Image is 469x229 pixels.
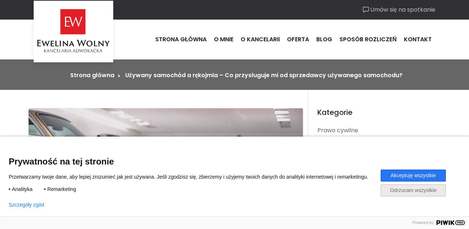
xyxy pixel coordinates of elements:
li: Używany samochód a rękojmia – Co przysługuje mi od sprzedawcy używanego samochodu? [125,71,402,80]
button: Akceptuję wszystkie [381,170,446,182]
span: Remarketing [47,186,76,192]
span: Analityka [12,186,33,192]
span: Powered by [410,220,436,225]
button: Szczegóły zgód [9,202,44,208]
a: Prawo cywilne [317,122,427,138]
a: O mnie [210,30,237,49]
a: Sposób rozliczeń [336,30,400,49]
span: Prywatność na tej stronie [9,156,460,167]
a: O kancelarii [237,30,283,49]
a: Strona główna [152,30,211,49]
p: Przetwarzamy twoje dane, aby lepiej zrozumieć jak jest używana. Jeśli zgodzisz się, zbierzemy i u... [9,174,379,180]
a: Blog [313,30,336,49]
a: Kontakt [400,30,435,49]
button: Odrzucam wszystkie [381,184,446,196]
a: Oferta [283,30,313,49]
a: Strona główna [70,71,114,79]
a: Umów się na spotkanie [363,5,435,14]
h4: Kategorie [317,108,427,117]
